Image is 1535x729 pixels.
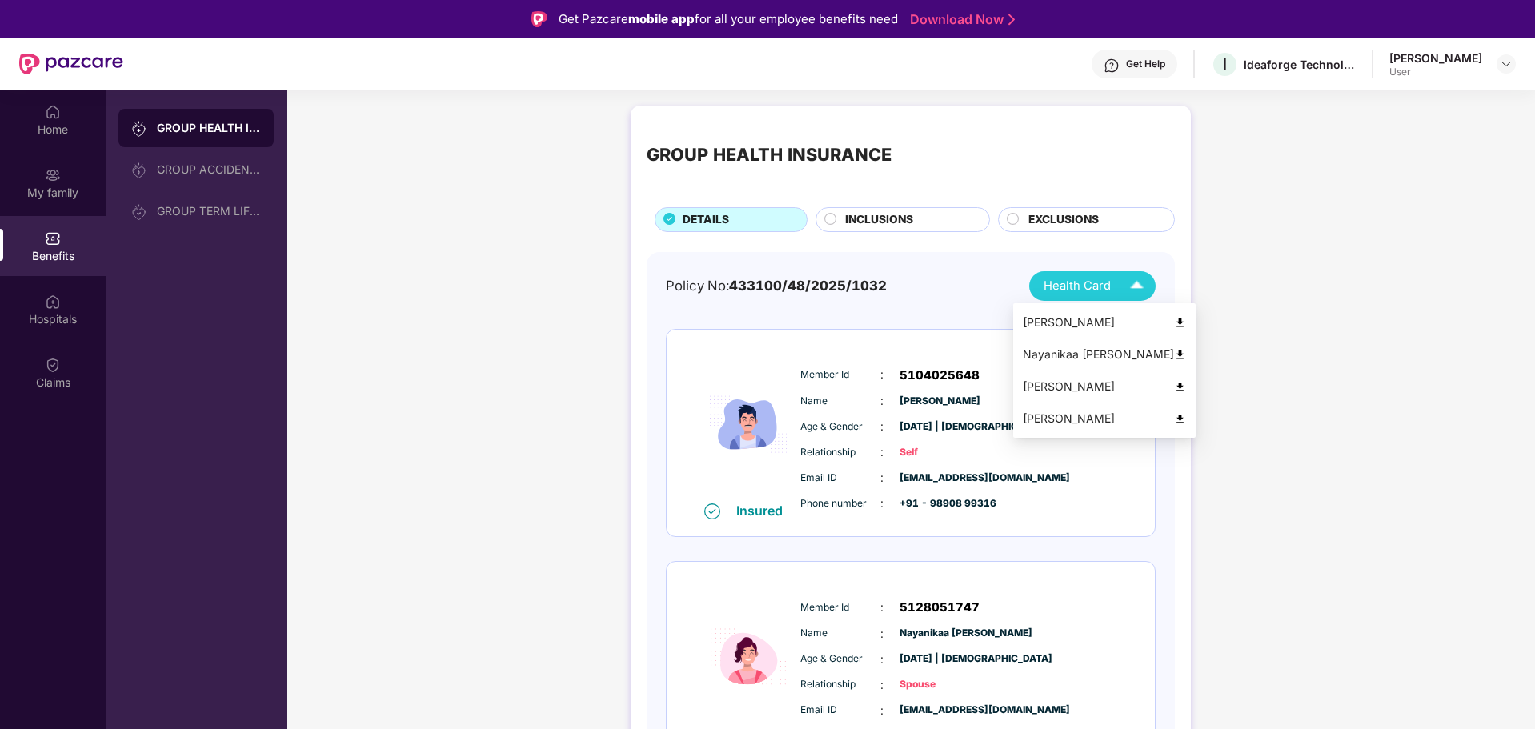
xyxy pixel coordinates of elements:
img: Logo [531,11,547,27]
img: svg+xml;base64,PHN2ZyB3aWR0aD0iMjAiIGhlaWdodD0iMjAiIHZpZXdCb3g9IjAgMCAyMCAyMCIgZmlsbD0ibm9uZSIgeG... [131,162,147,178]
span: [DATE] | [DEMOGRAPHIC_DATA] [900,419,980,435]
strong: mobile app [628,11,695,26]
span: Spouse [900,677,980,692]
img: svg+xml;base64,PHN2ZyB4bWxucz0iaHR0cDovL3d3dy53My5vcmcvMjAwMC9zdmciIHdpZHRoPSI0OCIgaGVpZ2h0PSI0OC... [1174,349,1186,361]
img: svg+xml;base64,PHN2ZyB4bWxucz0iaHR0cDovL3d3dy53My5vcmcvMjAwMC9zdmciIHdpZHRoPSIxNiIgaGVpZ2h0PSIxNi... [704,503,720,519]
img: svg+xml;base64,PHN2ZyB4bWxucz0iaHR0cDovL3d3dy53My5vcmcvMjAwMC9zdmciIHdpZHRoPSI0OCIgaGVpZ2h0PSI0OC... [1174,317,1186,329]
span: DETAILS [683,211,729,229]
div: Ideaforge Technology Ltd [1244,57,1356,72]
div: [PERSON_NAME] [1023,410,1186,427]
span: Email ID [800,703,880,718]
span: : [880,366,884,383]
span: Email ID [800,471,880,486]
span: INCLUSIONS [845,211,913,229]
img: Stroke [1008,11,1015,28]
span: Name [800,394,880,409]
span: Member Id [800,367,880,383]
div: Nayanikaa [PERSON_NAME] [1023,346,1186,363]
span: Age & Gender [800,419,880,435]
div: [PERSON_NAME] [1389,50,1482,66]
span: Age & Gender [800,651,880,667]
div: Insured [736,503,792,519]
img: svg+xml;base64,PHN2ZyBpZD0iSG9zcGl0YWxzIiB4bWxucz0iaHR0cDovL3d3dy53My5vcmcvMjAwMC9zdmciIHdpZHRoPS... [45,294,61,310]
span: 433100/48/2025/1032 [729,278,887,294]
div: Policy No: [666,275,887,296]
div: Get Help [1126,58,1165,70]
span: : [880,702,884,719]
span: EXCLUSIONS [1028,211,1099,229]
img: svg+xml;base64,PHN2ZyBpZD0iSG9tZSIgeG1sbnM9Imh0dHA6Ly93d3cudzMub3JnLzIwMDAvc3ZnIiB3aWR0aD0iMjAiIG... [45,104,61,120]
div: Get Pazcare for all your employee benefits need [559,10,898,29]
div: GROUP HEALTH INSURANCE [647,141,892,168]
div: [PERSON_NAME] [1023,314,1186,331]
span: [EMAIL_ADDRESS][DOMAIN_NAME] [900,703,980,718]
div: GROUP ACCIDENTAL INSURANCE [157,163,261,176]
img: svg+xml;base64,PHN2ZyBpZD0iQ2xhaW0iIHhtbG5zPSJodHRwOi8vd3d3LnczLm9yZy8yMDAwL3N2ZyIgd2lkdGg9IjIwIi... [45,357,61,373]
div: [PERSON_NAME] [1023,378,1186,395]
span: 5104025648 [900,366,980,385]
span: +91 - 98908 99316 [900,496,980,511]
div: GROUP TERM LIFE INSURANCE [157,205,261,218]
span: Name [800,626,880,641]
img: icon [700,346,796,503]
span: [DATE] | [DEMOGRAPHIC_DATA] [900,651,980,667]
span: Phone number [800,496,880,511]
img: svg+xml;base64,PHN2ZyBpZD0iQmVuZWZpdHMiIHhtbG5zPSJodHRwOi8vd3d3LnczLm9yZy8yMDAwL3N2ZyIgd2lkdGg9Ij... [45,230,61,246]
span: [EMAIL_ADDRESS][DOMAIN_NAME] [900,471,980,486]
span: I [1223,54,1227,74]
img: svg+xml;base64,PHN2ZyBpZD0iSGVscC0zMngzMiIgeG1sbnM9Imh0dHA6Ly93d3cudzMub3JnLzIwMDAvc3ZnIiB3aWR0aD... [1104,58,1120,74]
span: : [880,392,884,410]
img: svg+xml;base64,PHN2ZyB3aWR0aD0iMjAiIGhlaWdodD0iMjAiIHZpZXdCb3g9IjAgMCAyMCAyMCIgZmlsbD0ibm9uZSIgeG... [131,121,147,137]
span: : [880,651,884,668]
span: Relationship [800,445,880,460]
span: Self [900,445,980,460]
span: Relationship [800,677,880,692]
span: 5128051747 [900,598,980,617]
span: Member Id [800,600,880,615]
span: : [880,495,884,512]
img: svg+xml;base64,PHN2ZyB4bWxucz0iaHR0cDovL3d3dy53My5vcmcvMjAwMC9zdmciIHdpZHRoPSI0OCIgaGVpZ2h0PSI0OC... [1174,381,1186,393]
span: Nayanikaa [PERSON_NAME] [900,626,980,641]
div: User [1389,66,1482,78]
span: : [880,625,884,643]
a: Download Now [910,11,1010,28]
span: : [880,599,884,616]
img: Icuh8uwCUCF+XjCZyLQsAKiDCM9HiE6CMYmKQaPGkZKaA32CAAACiQcFBJY0IsAAAAASUVORK5CYII= [1123,272,1151,300]
span: Health Card [1044,277,1111,295]
span: : [880,469,884,487]
span: : [880,418,884,435]
span: : [880,676,884,694]
img: svg+xml;base64,PHN2ZyB4bWxucz0iaHR0cDovL3d3dy53My5vcmcvMjAwMC9zdmciIHdpZHRoPSI0OCIgaGVpZ2h0PSI0OC... [1174,413,1186,425]
button: Health Card [1029,271,1156,301]
div: GROUP HEALTH INSURANCE [157,120,261,136]
span: : [880,443,884,461]
span: [PERSON_NAME] [900,394,980,409]
img: svg+xml;base64,PHN2ZyB3aWR0aD0iMjAiIGhlaWdodD0iMjAiIHZpZXdCb3g9IjAgMCAyMCAyMCIgZmlsbD0ibm9uZSIgeG... [131,204,147,220]
img: svg+xml;base64,PHN2ZyB3aWR0aD0iMjAiIGhlaWdodD0iMjAiIHZpZXdCb3g9IjAgMCAyMCAyMCIgZmlsbD0ibm9uZSIgeG... [45,167,61,183]
img: New Pazcare Logo [19,54,123,74]
img: svg+xml;base64,PHN2ZyBpZD0iRHJvcGRvd24tMzJ4MzIiIHhtbG5zPSJodHRwOi8vd3d3LnczLm9yZy8yMDAwL3N2ZyIgd2... [1500,58,1513,70]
